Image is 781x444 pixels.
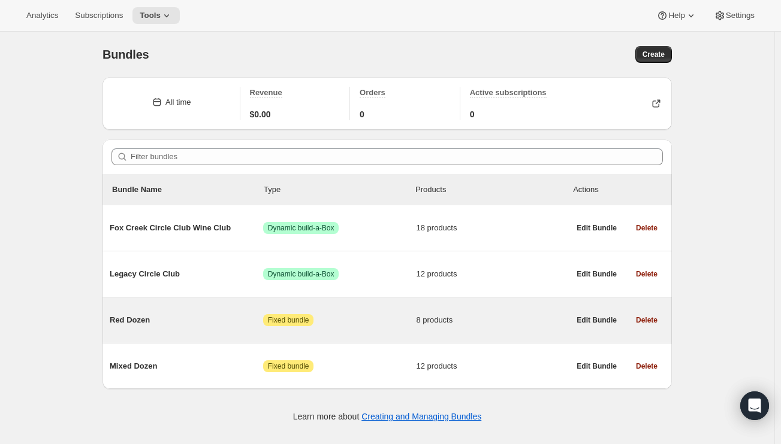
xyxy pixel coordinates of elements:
[360,88,385,97] span: Orders
[643,50,665,59] span: Create
[569,266,624,282] button: Edit Bundle
[268,269,334,279] span: Dynamic build-a-Box
[293,410,481,422] p: Learn more about
[629,358,665,375] button: Delete
[636,223,658,233] span: Delete
[417,268,570,280] span: 12 products
[636,315,658,325] span: Delete
[140,11,161,20] span: Tools
[19,7,65,24] button: Analytics
[417,314,570,326] span: 8 products
[165,96,191,108] div: All time
[110,314,263,326] span: Red Dozen
[68,7,130,24] button: Subscriptions
[577,269,617,279] span: Edit Bundle
[740,391,769,420] div: Open Intercom Messenger
[415,184,567,196] div: Products
[110,360,263,372] span: Mixed Dozen
[131,148,663,165] input: Filter bundles
[268,223,334,233] span: Dynamic build-a-Box
[112,184,264,196] p: Bundle Name
[417,360,570,372] span: 12 products
[577,315,617,325] span: Edit Bundle
[569,220,624,236] button: Edit Bundle
[250,88,282,97] span: Revenue
[110,268,263,280] span: Legacy Circle Club
[569,312,624,329] button: Edit Bundle
[569,358,624,375] button: Edit Bundle
[360,108,364,120] span: 0
[250,108,271,120] span: $0.00
[264,184,415,196] div: Type
[470,88,547,97] span: Active subscriptions
[577,223,617,233] span: Edit Bundle
[629,266,665,282] button: Delete
[636,269,658,279] span: Delete
[573,184,662,196] div: Actions
[668,11,684,20] span: Help
[636,361,658,371] span: Delete
[132,7,180,24] button: Tools
[649,7,704,24] button: Help
[102,48,149,61] span: Bundles
[577,361,617,371] span: Edit Bundle
[417,222,570,234] span: 18 products
[629,312,665,329] button: Delete
[629,220,665,236] button: Delete
[707,7,762,24] button: Settings
[268,361,309,371] span: Fixed bundle
[726,11,755,20] span: Settings
[635,46,672,63] button: Create
[268,315,309,325] span: Fixed bundle
[26,11,58,20] span: Analytics
[361,412,481,421] a: Creating and Managing Bundles
[110,222,263,234] span: Fox Creek Circle Club Wine Club
[470,108,475,120] span: 0
[75,11,123,20] span: Subscriptions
